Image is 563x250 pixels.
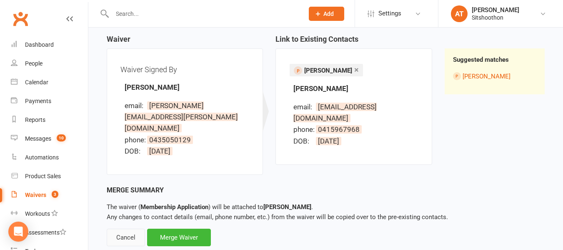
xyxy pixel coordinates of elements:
a: Messages 10 [11,129,88,148]
div: email: [125,100,145,111]
div: Assessments [25,229,66,236]
span: Add [323,10,334,17]
p: Any changes to contact details (email, phone number, etc.) from the waiver will be copied over to... [107,202,545,222]
div: Automations [25,154,59,161]
a: Payments [11,92,88,111]
div: Reports [25,116,45,123]
div: DOB: [125,146,145,157]
a: Automations [11,148,88,167]
strong: Membership Application [140,203,208,211]
h3: Waiver [107,35,263,48]
span: [DATE] [316,137,341,145]
span: 10 [57,134,66,141]
div: Messages [25,135,51,142]
span: The waiver ( ) will be attached to . [107,203,313,211]
div: Workouts [25,210,50,217]
div: [PERSON_NAME] [472,6,519,14]
strong: [PERSON_NAME] [293,84,348,93]
div: Waiver Signed By [120,62,249,77]
strong: Suggested matches [453,56,509,63]
div: Merge Summary [107,185,545,196]
div: Merge Waiver [147,229,211,246]
span: 3 [52,191,58,198]
div: Dashboard [25,41,54,48]
div: Product Sales [25,173,61,179]
a: [PERSON_NAME] [463,73,510,80]
button: Add [309,7,344,21]
div: Payments [25,98,51,104]
a: People [11,54,88,73]
span: [DATE] [147,147,173,155]
span: 0415967968 [316,125,362,134]
a: Workouts [11,205,88,223]
div: Waivers [25,192,46,198]
a: × [354,63,359,76]
div: People [25,60,43,67]
a: Dashboard [11,35,88,54]
div: Calendar [25,79,48,86]
strong: [PERSON_NAME] [125,83,180,91]
span: [PERSON_NAME][EMAIL_ADDRESS][PERSON_NAME][DOMAIN_NAME] [125,101,238,132]
div: Sitshoothon [472,14,519,21]
input: Search... [110,8,298,20]
a: Clubworx [10,8,31,29]
a: Waivers 3 [11,186,88,205]
div: phone: [293,124,314,135]
div: phone: [125,134,145,146]
a: Reports [11,111,88,129]
div: email: [293,101,314,113]
span: Settings [378,4,401,23]
span: [PERSON_NAME] [304,67,352,74]
a: Assessments [11,223,88,242]
h3: Link to Existing Contacts [275,35,432,48]
span: 0435050129 [147,136,193,144]
div: AT [451,5,468,22]
a: Calendar [11,73,88,92]
strong: [PERSON_NAME] [263,203,311,211]
a: Product Sales [11,167,88,186]
div: Open Intercom Messenger [8,222,28,242]
span: [EMAIL_ADDRESS][DOMAIN_NAME] [293,103,377,122]
div: DOB: [293,136,314,147]
div: Cancel [107,229,145,246]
